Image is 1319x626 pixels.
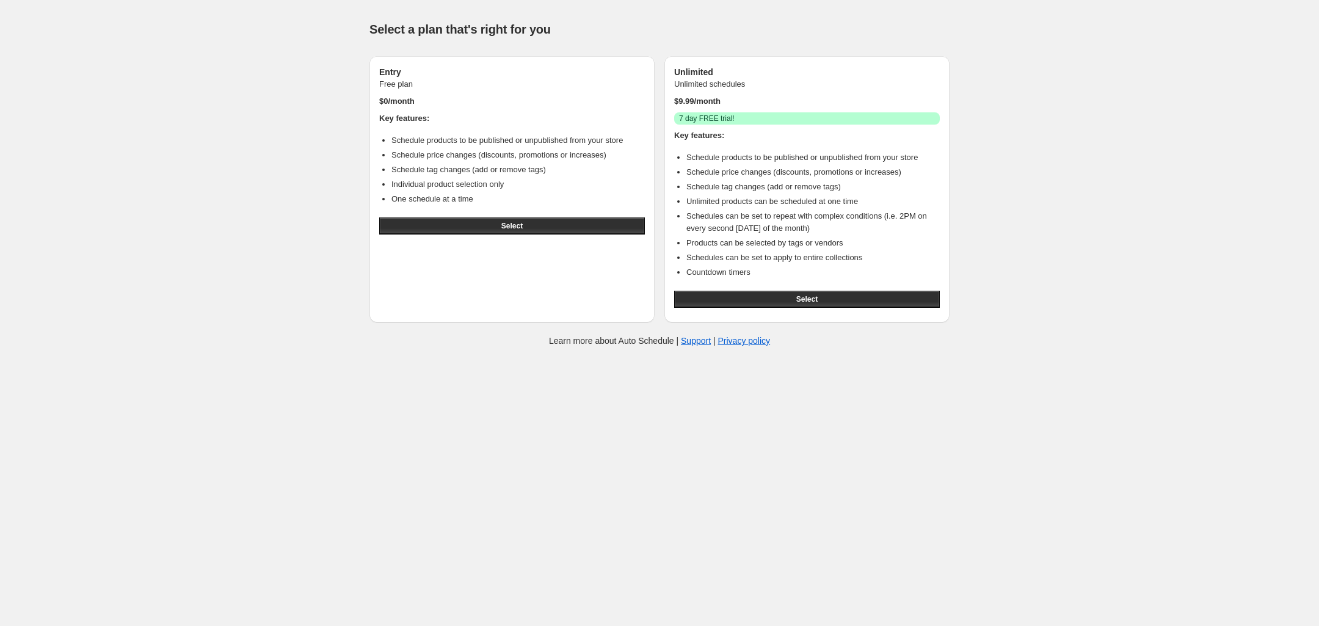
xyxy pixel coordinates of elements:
[674,129,940,142] h4: Key features:
[369,22,950,37] h1: Select a plan that's right for you
[796,294,818,304] span: Select
[679,114,735,123] span: 7 day FREE trial!
[681,336,711,346] a: Support
[686,195,940,208] li: Unlimited products can be scheduled at one time
[379,217,645,235] button: Select
[501,221,523,231] span: Select
[391,164,645,176] li: Schedule tag changes (add or remove tags)
[379,112,645,125] h4: Key features:
[718,336,771,346] a: Privacy policy
[379,66,645,78] h3: Entry
[674,95,940,107] p: $ 9.99 /month
[391,193,645,205] li: One schedule at a time
[674,291,940,308] button: Select
[549,335,770,347] p: Learn more about Auto Schedule | |
[391,134,645,147] li: Schedule products to be published or unpublished from your store
[379,95,645,107] p: $ 0 /month
[686,266,940,278] li: Countdown timers
[674,78,940,90] p: Unlimited schedules
[686,166,940,178] li: Schedule price changes (discounts, promotions or increases)
[391,178,645,191] li: Individual product selection only
[686,210,940,235] li: Schedules can be set to repeat with complex conditions (i.e. 2PM on every second [DATE] of the mo...
[686,252,940,264] li: Schedules can be set to apply to entire collections
[686,237,940,249] li: Products can be selected by tags or vendors
[379,78,645,90] p: Free plan
[391,149,645,161] li: Schedule price changes (discounts, promotions or increases)
[674,66,940,78] h3: Unlimited
[686,151,940,164] li: Schedule products to be published or unpublished from your store
[686,181,940,193] li: Schedule tag changes (add or remove tags)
